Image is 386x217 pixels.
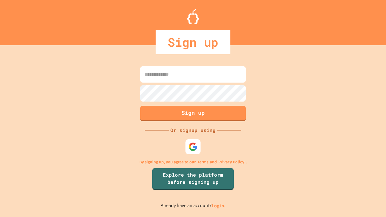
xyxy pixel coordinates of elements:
[218,159,244,165] a: Privacy Policy
[188,142,198,151] img: google-icon.svg
[169,127,217,134] div: Or signup using
[139,159,247,165] p: By signing up, you agree to our and .
[152,168,234,190] a: Explore the platform before signing up
[156,30,230,54] div: Sign up
[140,106,246,121] button: Sign up
[161,202,226,209] p: Already have an account?
[212,203,226,209] a: Log in.
[187,9,199,24] img: Logo.svg
[197,159,208,165] a: Terms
